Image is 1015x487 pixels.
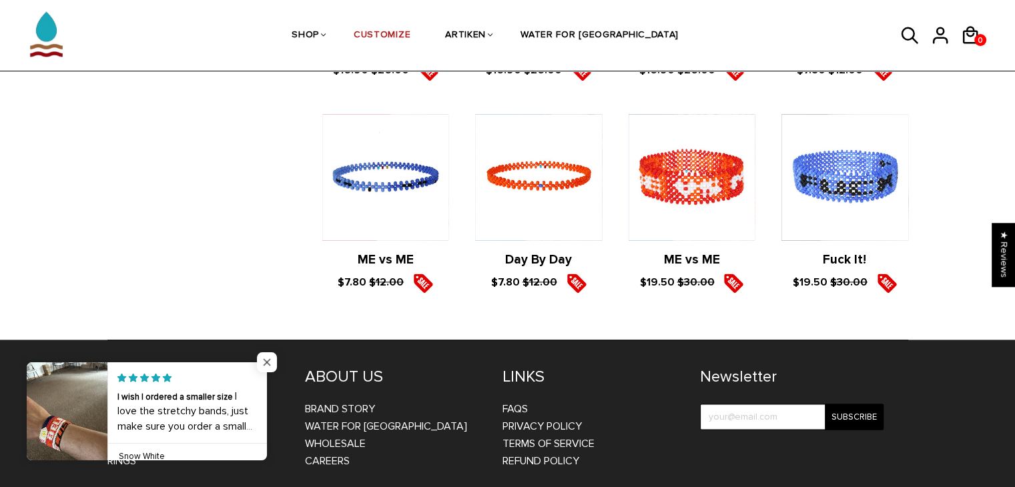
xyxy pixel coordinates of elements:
[338,276,366,289] span: $7.80
[502,367,680,387] h4: LINKS
[974,34,986,46] a: 0
[663,252,719,268] a: ME vs ME
[369,276,404,289] s: $12.00
[700,367,884,387] h4: Newsletter
[567,273,587,293] img: sale5.png
[700,404,884,430] input: your@email.com
[354,1,410,71] a: CUSTOMIZE
[305,420,467,433] a: WATER FOR [GEOGRAPHIC_DATA]
[974,32,986,49] span: 0
[502,402,528,416] a: FAQs
[992,223,1015,286] div: Click to open Judge.me floating reviews tab
[723,273,743,293] img: sale5.png
[521,1,679,71] a: WATER FOR [GEOGRAPHIC_DATA]
[305,367,482,387] h4: ABOUT US
[505,252,572,268] a: Day By Day
[305,437,366,450] a: WHOLESALE
[445,1,486,71] a: ARTIKEN
[825,404,884,430] input: Subscribe
[257,352,277,372] span: Close popup widget
[502,420,582,433] a: Privacy Policy
[830,276,868,289] s: $30.00
[677,276,714,289] s: $30.00
[358,252,414,268] a: ME vs ME
[639,276,674,289] span: $19.50
[877,273,897,293] img: sale5.png
[502,437,595,450] a: Terms of Service
[413,273,433,293] img: sale5.png
[305,402,375,416] a: BRAND STORY
[823,252,866,268] a: Fuck It!
[491,276,520,289] span: $7.80
[502,454,579,468] a: Refund Policy
[523,276,557,289] s: $12.00
[292,1,319,71] a: SHOP
[793,276,827,289] span: $19.50
[305,454,350,468] a: CAREERS
[107,454,136,468] a: Rings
